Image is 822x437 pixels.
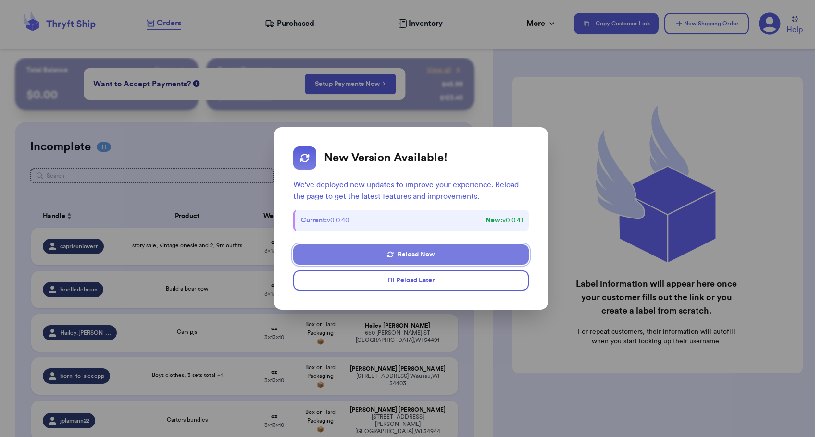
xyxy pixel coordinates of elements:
strong: Current: [301,217,327,224]
p: We've deployed new updates to improve your experience. Reload the page to get the latest features... [293,179,529,202]
button: Reload Now [293,244,529,265]
span: v 0.0.40 [301,216,349,225]
h2: New Version Available! [324,151,448,165]
span: v 0.0.41 [486,216,523,225]
button: I'll Reload Later [293,270,529,291]
strong: New: [486,217,502,224]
